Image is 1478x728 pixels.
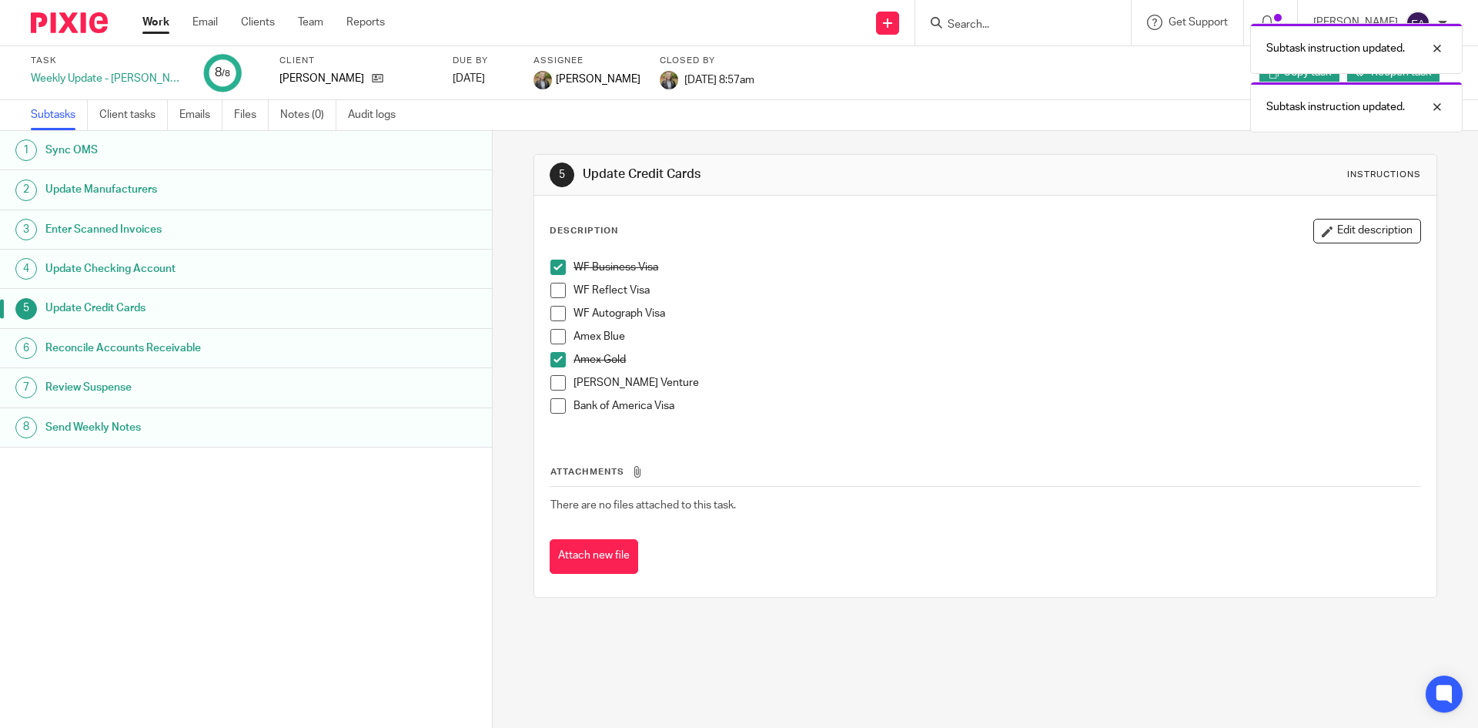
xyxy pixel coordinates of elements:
div: Weekly Update - [PERSON_NAME] [31,71,185,86]
span: There are no files attached to this task. [550,500,736,511]
a: Clients [241,15,275,30]
a: Subtasks [31,100,88,130]
label: Due by [453,55,514,67]
h1: Send Weekly Notes [45,416,333,439]
small: /8 [222,69,230,78]
p: Subtask instruction updated. [1266,99,1405,115]
div: 8 [15,417,37,438]
h1: Reconcile Accounts Receivable [45,337,333,360]
label: Assignee [533,55,640,67]
a: Emails [179,100,222,130]
a: Audit logs [348,100,407,130]
p: WF Business Visa [573,260,1419,275]
p: Bank of America Visa [573,398,1419,414]
p: Amex Gold [573,352,1419,367]
h1: Enter Scanned Invoices [45,218,333,241]
p: [PERSON_NAME] Venture [573,375,1419,391]
a: Team [298,15,323,30]
label: Task [31,55,185,67]
p: WF Reflect Visa [573,283,1419,298]
div: Instructions [1347,169,1421,181]
label: Client [279,55,433,67]
a: Client tasks [99,100,168,130]
a: Notes (0) [280,100,336,130]
img: svg%3E [1406,11,1430,35]
button: Attach new file [550,539,638,574]
div: 8 [215,64,230,82]
h1: Update Credit Cards [583,166,1018,183]
h1: Update Manufacturers [45,178,333,201]
h1: Review Suspense [45,376,333,399]
p: Description [550,225,618,237]
a: Reports [346,15,385,30]
div: 5 [15,298,37,320]
div: 5 [550,163,574,187]
div: [DATE] [453,71,514,86]
p: Subtask instruction updated. [1266,41,1405,56]
h1: Sync OMS [45,139,333,162]
a: Work [142,15,169,30]
img: image.jpg [660,71,678,89]
div: 6 [15,337,37,359]
span: [DATE] 8:57am [684,74,754,85]
div: 1 [15,139,37,161]
p: WF Autograph Visa [573,306,1419,321]
span: Attachments [550,468,624,476]
div: 2 [15,179,37,201]
span: [PERSON_NAME] [556,72,640,87]
h1: Update Checking Account [45,257,333,280]
p: Amex Blue [573,329,1419,344]
img: Pixie [31,12,108,33]
div: 7 [15,377,37,398]
div: 3 [15,219,37,240]
label: Closed by [660,55,754,67]
a: Email [192,15,218,30]
p: [PERSON_NAME] [279,71,364,86]
img: image.jpg [533,71,552,89]
div: 4 [15,258,37,280]
button: Edit description [1313,219,1421,243]
h1: Update Credit Cards [45,297,333,320]
a: Files [234,100,269,130]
